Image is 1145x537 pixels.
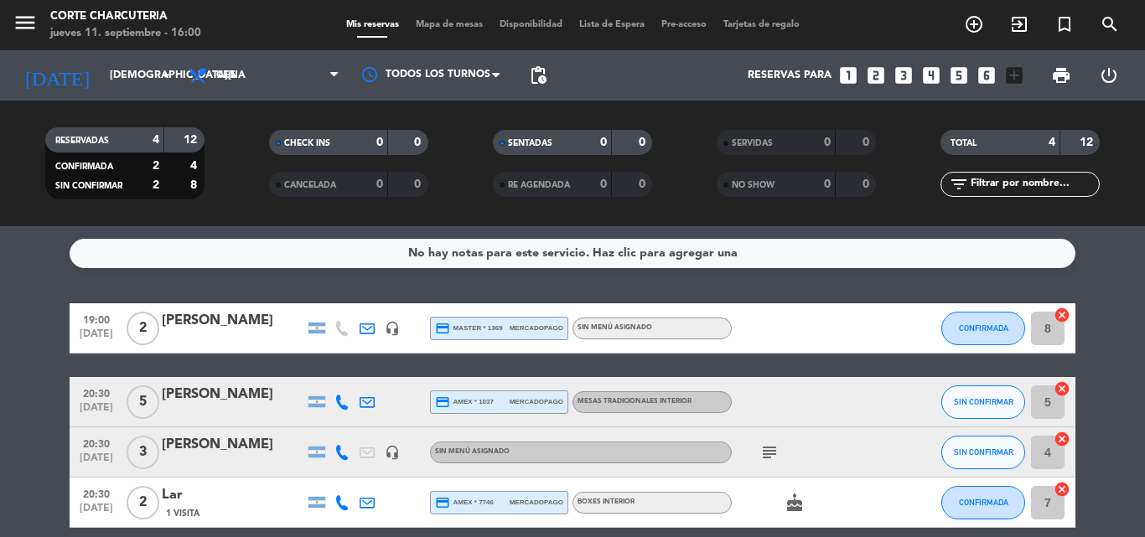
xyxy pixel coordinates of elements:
[600,137,607,148] strong: 0
[715,20,808,29] span: Tarjetas de regalo
[435,448,510,455] span: Sin menú asignado
[75,452,117,472] span: [DATE]
[863,137,873,148] strong: 0
[75,503,117,522] span: [DATE]
[414,178,424,190] strong: 0
[13,57,101,94] i: [DATE]
[166,507,199,520] span: 1 Visita
[759,442,780,462] i: subject
[75,309,117,328] span: 19:00
[127,436,159,469] span: 3
[284,181,336,189] span: CANCELADA
[50,25,201,42] div: jueves 11. septiembre - 16:00
[571,20,653,29] span: Lista de Espera
[600,178,607,190] strong: 0
[959,323,1008,333] span: CONFIRMADA
[153,179,159,191] strong: 2
[184,134,200,146] strong: 12
[824,178,831,190] strong: 0
[435,495,494,510] span: amex * 7746
[1080,137,1096,148] strong: 12
[13,10,38,41] button: menu
[964,14,984,34] i: add_circle_outline
[1054,431,1070,447] i: cancel
[948,65,970,86] i: looks_5
[941,436,1025,469] button: SIN CONFIRMAR
[162,434,304,456] div: [PERSON_NAME]
[1054,481,1070,498] i: cancel
[435,395,450,410] i: credit_card
[55,163,113,171] span: CONFIRMADA
[639,178,649,190] strong: 0
[893,65,914,86] i: looks_3
[959,498,1008,507] span: CONFIRMADA
[127,312,159,345] span: 2
[510,497,563,508] span: mercadopago
[578,498,635,505] span: BOXES INTERIOR
[491,20,571,29] span: Disponibilidad
[865,65,887,86] i: looks_two
[435,495,450,510] i: credit_card
[976,65,997,86] i: looks_6
[785,493,805,513] i: cake
[1051,65,1071,85] span: print
[732,139,773,147] span: SERVIDAS
[407,20,491,29] span: Mapa de mesas
[385,321,400,336] i: headset_mic
[508,181,570,189] span: RE AGENDADA
[508,139,552,147] span: SENTADAS
[951,139,977,147] span: TOTAL
[1049,137,1055,148] strong: 4
[732,181,775,189] span: NO SHOW
[863,178,873,190] strong: 0
[162,310,304,332] div: [PERSON_NAME]
[162,384,304,405] div: [PERSON_NAME]
[1054,14,1075,34] i: turned_in_not
[153,160,159,172] strong: 2
[949,174,969,194] i: filter_list
[1085,50,1132,101] div: LOG OUT
[969,175,1099,194] input: Filtrar por nombre...
[1054,380,1070,397] i: cancel
[162,484,304,506] div: Lar
[653,20,715,29] span: Pre-acceso
[510,396,563,407] span: mercadopago
[75,433,117,452] span: 20:30
[578,398,692,405] span: MESAS TRADICIONALES INTERIOR
[284,139,330,147] span: CHECK INS
[954,397,1013,406] span: SIN CONFIRMAR
[75,328,117,348] span: [DATE]
[435,321,450,336] i: credit_card
[837,65,859,86] i: looks_one
[13,10,38,35] i: menu
[941,312,1025,345] button: CONFIRMADA
[1099,65,1119,85] i: power_settings_new
[75,383,117,402] span: 20:30
[414,137,424,148] strong: 0
[941,486,1025,519] button: CONFIRMADA
[338,20,407,29] span: Mis reservas
[75,483,117,503] span: 20:30
[1100,14,1120,34] i: search
[127,385,159,419] span: 5
[435,395,494,410] span: amex * 1037
[156,65,176,85] i: arrow_drop_down
[1054,307,1070,323] i: cancel
[578,324,652,331] span: Sin menú asignado
[954,447,1013,457] span: SIN CONFIRMAR
[1009,14,1029,34] i: exit_to_app
[55,137,109,145] span: RESERVADAS
[75,402,117,421] span: [DATE]
[127,486,159,519] span: 2
[190,160,200,172] strong: 4
[748,70,832,81] span: Reservas para
[216,70,246,81] span: Cena
[510,323,563,333] span: mercadopago
[920,65,942,86] i: looks_4
[1003,65,1025,86] i: add_box
[408,244,738,263] div: No hay notas para este servicio. Haz clic para agregar una
[385,445,400,460] i: headset_mic
[639,137,649,148] strong: 0
[824,137,831,148] strong: 0
[941,385,1025,419] button: SIN CONFIRMAR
